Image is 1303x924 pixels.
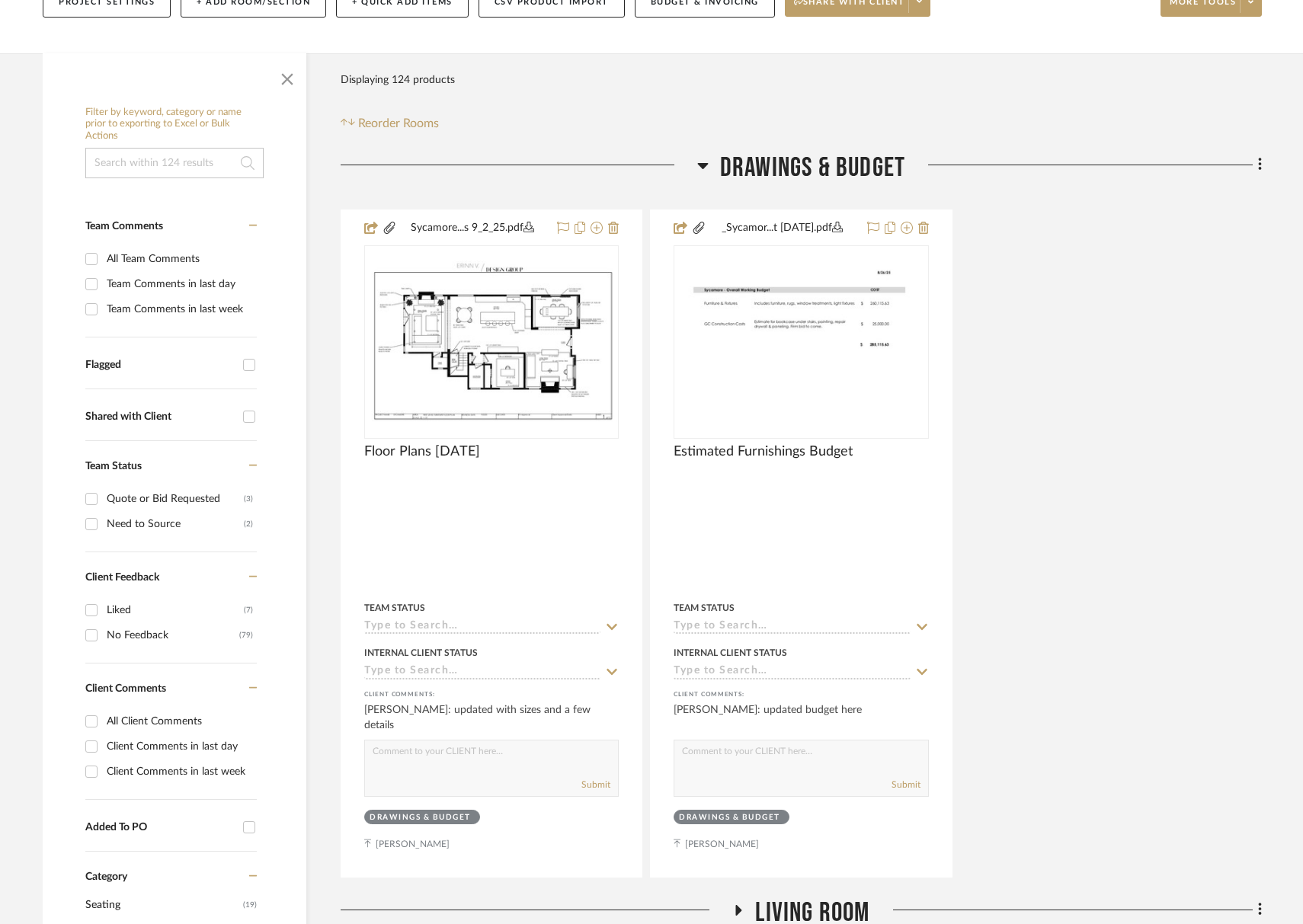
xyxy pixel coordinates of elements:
[107,247,253,271] div: All Team Comments
[85,871,127,884] span: Category
[107,709,253,734] div: All Client Comments
[243,893,257,917] span: (19)
[674,646,787,660] div: Internal Client Status
[674,620,910,635] input: Type to Search…
[674,665,910,679] input: Type to Search…
[272,61,303,91] button: Close
[364,443,480,460] span: Floor Plans [DATE]
[674,702,928,733] div: [PERSON_NAME]: updated budget here
[364,601,425,615] div: Team Status
[358,114,439,133] span: Reorder Rooms
[364,702,619,733] div: [PERSON_NAME]: updated with sizes and a few details
[677,247,924,437] img: Estimated Furnishings Budget
[674,443,853,460] span: Estimated Furnishings Budget
[107,487,244,511] div: Quote or Bid Requested
[366,261,617,423] img: Floor Plans 9-2-25
[364,620,600,635] input: Type to Search…
[107,297,253,321] div: Team Comments in last week
[107,623,239,647] div: No Feedback
[674,601,735,615] div: Team Status
[397,219,548,238] button: Sycamore...s 9_2_25.pdf
[720,152,905,184] span: Drawings & Budget
[85,107,264,142] h6: Filter by keyword, category or name prior to exporting to Excel or Bulk Actions
[239,623,253,647] div: (79)
[706,219,857,238] button: _Sycamor...t [DATE].pdf
[85,359,235,372] div: Flagged
[364,646,478,660] div: Internal Client Status
[85,221,163,232] span: Team Comments
[341,65,455,95] div: Displaying 124 products
[341,114,439,133] button: Reorder Rooms
[244,487,253,511] div: (3)
[364,665,600,679] input: Type to Search…
[107,598,244,622] div: Liked
[244,512,253,536] div: (2)
[107,759,253,784] div: Client Comments in last week
[85,461,142,472] span: Team Status
[107,734,253,759] div: Client Comments in last day
[85,148,264,178] input: Search within 124 results
[85,892,239,918] span: Seating
[85,683,166,694] span: Client Comments
[244,598,253,622] div: (7)
[892,778,920,791] button: Submit
[85,821,235,834] div: Added To PO
[85,411,235,424] div: Shared with Client
[85,572,159,583] span: Client Feedback
[365,246,618,438] div: 0
[370,812,471,823] div: Drawings & Budget
[679,812,780,823] div: Drawings & Budget
[107,272,253,296] div: Team Comments in last day
[107,512,244,536] div: Need to Source
[581,778,610,791] button: Submit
